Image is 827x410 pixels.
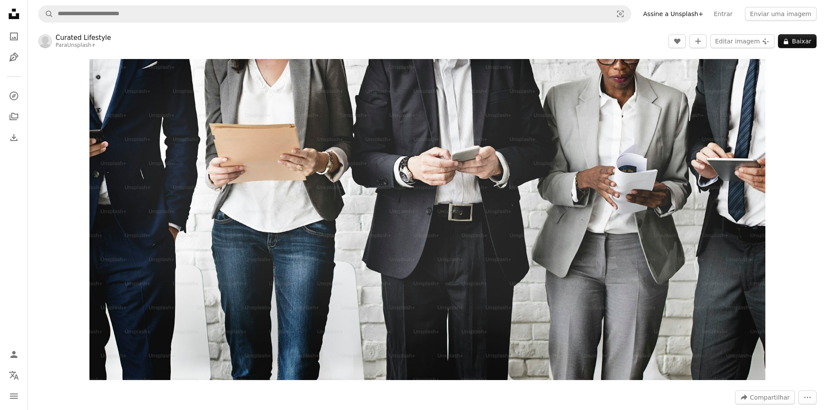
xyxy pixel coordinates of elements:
button: Curtir [669,34,686,48]
a: Histórico de downloads [5,129,23,146]
a: Coleções [5,108,23,125]
button: Editar imagem [710,34,774,48]
button: Compartilhar esta imagem [735,390,795,404]
a: Assine a Unsplash+ [638,7,709,21]
a: Unsplash+ [67,42,96,48]
button: Enviar uma imagem [745,7,817,21]
button: Pesquise na Unsplash [39,6,53,22]
button: Pesquisa visual [610,6,631,22]
img: Ir para o perfil de Curated Lifestyle [38,34,52,48]
a: Curated Lifestyle [56,33,111,42]
a: Entrar [708,7,738,21]
a: Explorar [5,87,23,105]
form: Pesquise conteúdo visual em todo o site [38,5,631,23]
button: Ampliar esta imagem [89,59,765,380]
button: Idioma [5,367,23,384]
img: Pessoas de negócios que se encontram com o conceito de conexão de dispositivo digital corporativo [89,59,765,380]
button: Mais ações [798,390,817,404]
a: Fotos [5,28,23,45]
button: Baixar [778,34,817,48]
button: Menu [5,387,23,405]
button: Adicionar à coleção [689,34,707,48]
div: Para [56,42,111,49]
a: Ilustrações [5,49,23,66]
span: Compartilhar [750,391,790,404]
a: Entrar / Cadastrar-se [5,346,23,363]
